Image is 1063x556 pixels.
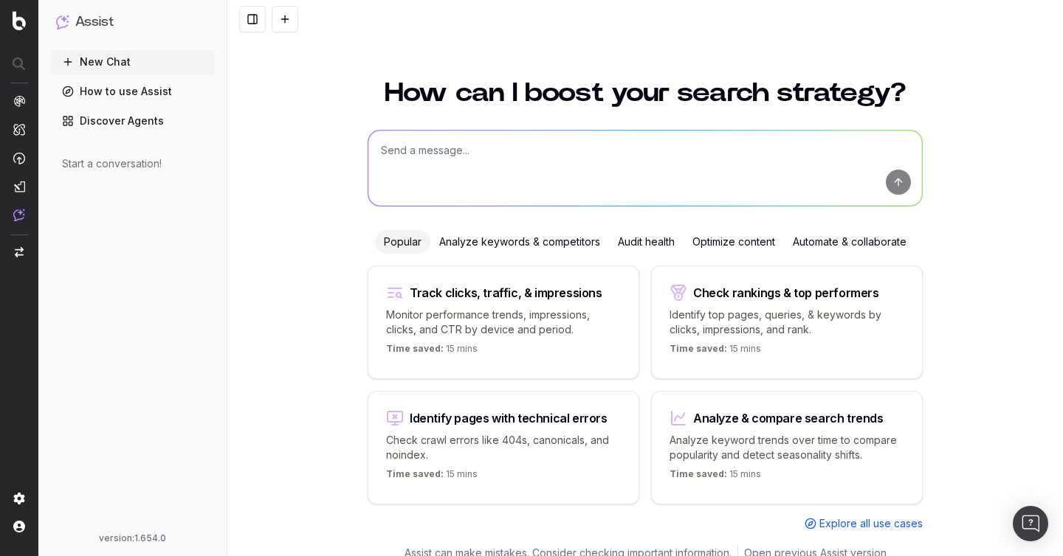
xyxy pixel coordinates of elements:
[386,343,444,354] span: Time saved:
[50,50,215,74] button: New Chat
[805,516,923,531] a: Explore all use cases
[670,468,727,479] span: Time saved:
[609,230,684,254] div: Audit health
[50,80,215,103] a: How to use Assist
[670,343,727,354] span: Time saved:
[430,230,609,254] div: Analyze keywords & competitors
[386,468,478,486] p: 15 mins
[56,12,209,32] button: Assist
[13,521,25,532] img: My account
[13,152,25,164] img: Activation
[13,123,25,136] img: Intelligence
[670,343,761,361] p: 15 mins
[670,468,761,486] p: 15 mins
[13,11,26,30] img: Botify logo
[15,247,24,257] img: Switch project
[410,287,602,299] div: Track clicks, traffic, & impressions
[1013,506,1048,541] div: Open Intercom Messenger
[693,412,884,424] div: Analyze & compare search trends
[819,516,923,531] span: Explore all use cases
[13,493,25,504] img: Setting
[693,287,879,299] div: Check rankings & top performers
[784,230,915,254] div: Automate & collaborate
[386,468,444,479] span: Time saved:
[684,230,784,254] div: Optimize content
[13,209,25,221] img: Assist
[386,343,478,361] p: 15 mins
[410,412,608,424] div: Identify pages with technical errors
[386,307,621,337] p: Monitor performance trends, impressions, clicks, and CTR by device and period.
[56,532,209,544] div: version: 1.654.0
[13,95,25,107] img: Analytics
[670,433,904,462] p: Analyze keyword trends over time to compare popularity and detect seasonality shifts.
[62,156,203,171] div: Start a conversation!
[56,15,69,29] img: Assist
[386,433,621,462] p: Check crawl errors like 404s, canonicals, and noindex.
[13,181,25,192] img: Studio
[75,12,114,32] h1: Assist
[50,109,215,133] a: Discover Agents
[368,80,923,106] h1: How can I boost your search strategy?
[670,307,904,337] p: Identify top pages, queries, & keywords by clicks, impressions, and rank.
[375,230,430,254] div: Popular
